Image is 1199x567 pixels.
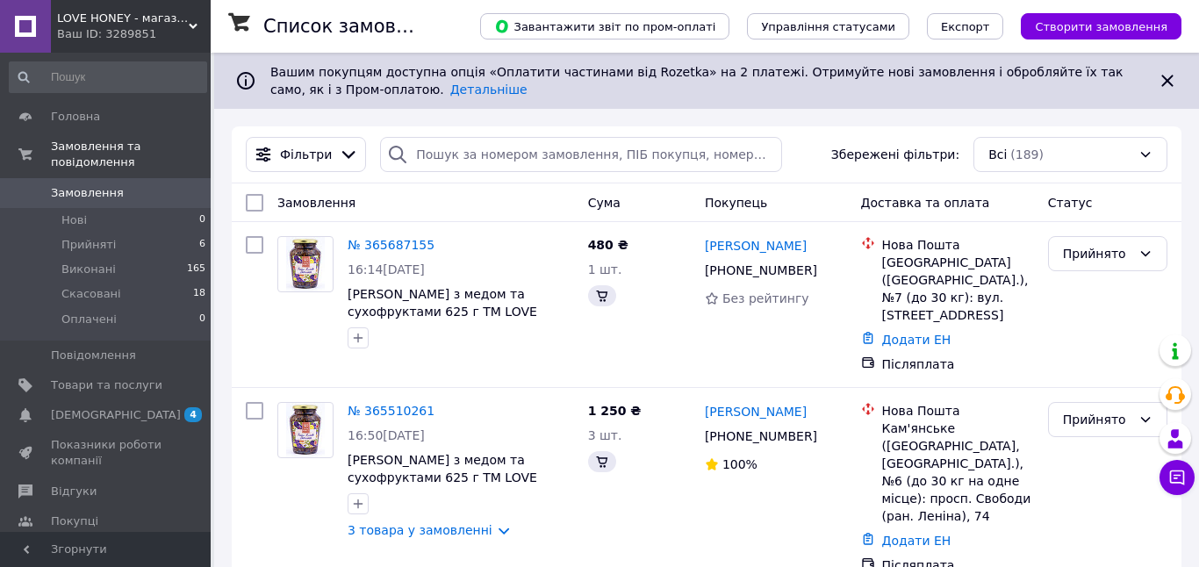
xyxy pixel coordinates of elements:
[51,109,100,125] span: Головна
[51,377,162,393] span: Товари та послуги
[1035,20,1167,33] span: Створити замовлення
[705,237,807,255] a: [PERSON_NAME]
[1003,18,1181,32] a: Створити замовлення
[588,262,622,276] span: 1 шт.
[380,137,782,172] input: Пошук за номером замовлення, ПІБ покупця, номером телефону, Email, номером накладної
[61,262,116,277] span: Виконані
[348,428,425,442] span: 16:50[DATE]
[348,262,425,276] span: 16:14[DATE]
[1160,460,1195,495] button: Чат з покупцем
[61,286,121,302] span: Скасовані
[286,237,324,291] img: Фото товару
[187,262,205,277] span: 165
[51,348,136,363] span: Повідомлення
[1021,13,1181,39] button: Створити замовлення
[57,11,189,26] span: LOVE HONEY - магазин натуральної медової продукції
[705,403,807,420] a: [PERSON_NAME]
[277,402,334,458] a: Фото товару
[988,146,1007,163] span: Всі
[588,404,642,418] span: 1 250 ₴
[701,424,821,449] div: [PHONE_NUMBER]
[277,236,334,292] a: Фото товару
[588,196,621,210] span: Cума
[9,61,207,93] input: Пошук
[51,484,97,499] span: Відгуки
[941,20,990,33] span: Експорт
[882,420,1034,525] div: Кам'янське ([GEOGRAPHIC_DATA], [GEOGRAPHIC_DATA].), №6 (до 30 кг на одне місце): просп. Свободи (...
[1063,244,1131,263] div: Прийнято
[199,237,205,253] span: 6
[348,287,537,336] a: [PERSON_NAME] з медом та сухофруктами 625 г TM LOVE HONEY
[722,457,757,471] span: 100%
[861,196,990,210] span: Доставка та оплата
[761,20,895,33] span: Управління статусами
[927,13,1004,39] button: Експорт
[588,238,628,252] span: 480 ₴
[280,146,332,163] span: Фільтри
[882,355,1034,373] div: Післяплата
[348,404,434,418] a: № 365510261
[270,65,1123,97] span: Вашим покупцям доступна опція «Оплатити частинами від Rozetka» на 2 платежі. Отримуйте нові замов...
[1010,147,1044,161] span: (189)
[61,237,116,253] span: Прийняті
[450,83,528,97] a: Детальніше
[184,407,202,422] span: 4
[882,534,951,548] a: Додати ЕН
[199,212,205,228] span: 0
[701,258,821,283] div: [PHONE_NUMBER]
[51,437,162,469] span: Показники роботи компанії
[263,16,442,37] h1: Список замовлень
[51,407,181,423] span: [DEMOGRAPHIC_DATA]
[882,236,1034,254] div: Нова Пошта
[61,312,117,327] span: Оплачені
[588,428,622,442] span: 3 шт.
[199,312,205,327] span: 0
[1048,196,1093,210] span: Статус
[882,402,1034,420] div: Нова Пошта
[348,238,434,252] a: № 365687155
[286,403,324,457] img: Фото товару
[277,196,355,210] span: Замовлення
[51,139,211,170] span: Замовлення та повідомлення
[722,291,809,305] span: Без рейтингу
[747,13,909,39] button: Управління статусами
[882,254,1034,324] div: [GEOGRAPHIC_DATA] ([GEOGRAPHIC_DATA].), №7 (до 30 кг): вул. [STREET_ADDRESS]
[494,18,715,34] span: Завантажити звіт по пром-оплаті
[57,26,211,42] div: Ваш ID: 3289851
[193,286,205,302] span: 18
[61,212,87,228] span: Нові
[348,453,537,502] a: [PERSON_NAME] з медом та сухофруктами 625 г TM LOVE HONEY
[348,523,492,537] a: 3 товара у замовленні
[480,13,729,39] button: Завантажити звіт по пром-оплаті
[882,333,951,347] a: Додати ЕН
[51,513,98,529] span: Покупці
[51,185,124,201] span: Замовлення
[1063,410,1131,429] div: Прийнято
[831,146,959,163] span: Збережені фільтри:
[705,196,767,210] span: Покупець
